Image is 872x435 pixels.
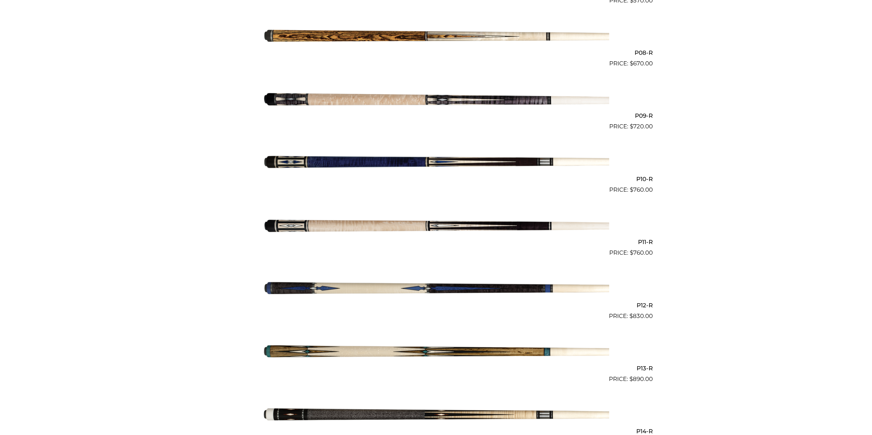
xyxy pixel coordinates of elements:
a: P12-R $830.00 [220,260,653,320]
bdi: 720.00 [630,123,653,130]
h2: P10-R [220,172,653,185]
bdi: 670.00 [630,60,653,67]
h2: P08-R [220,47,653,59]
bdi: 760.00 [630,249,653,256]
h2: P12-R [220,299,653,311]
span: $ [630,186,633,193]
img: P10-R [263,134,609,191]
img: P09-R [263,71,609,128]
a: P13-R $890.00 [220,323,653,384]
bdi: 760.00 [630,186,653,193]
bdi: 890.00 [629,375,653,382]
a: P11-R $760.00 [220,197,653,257]
a: P10-R $760.00 [220,134,653,194]
a: P08-R $670.00 [220,8,653,68]
span: $ [629,312,633,319]
bdi: 830.00 [629,312,653,319]
span: $ [629,375,633,382]
img: P12-R [263,260,609,318]
h2: P11-R [220,236,653,248]
img: P11-R [263,197,609,255]
a: P09-R $720.00 [220,71,653,131]
img: P08-R [263,8,609,65]
span: $ [630,60,633,67]
span: $ [630,123,633,130]
img: P13-R [263,323,609,381]
h2: P09-R [220,110,653,122]
span: $ [630,249,633,256]
h2: P13-R [220,362,653,375]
